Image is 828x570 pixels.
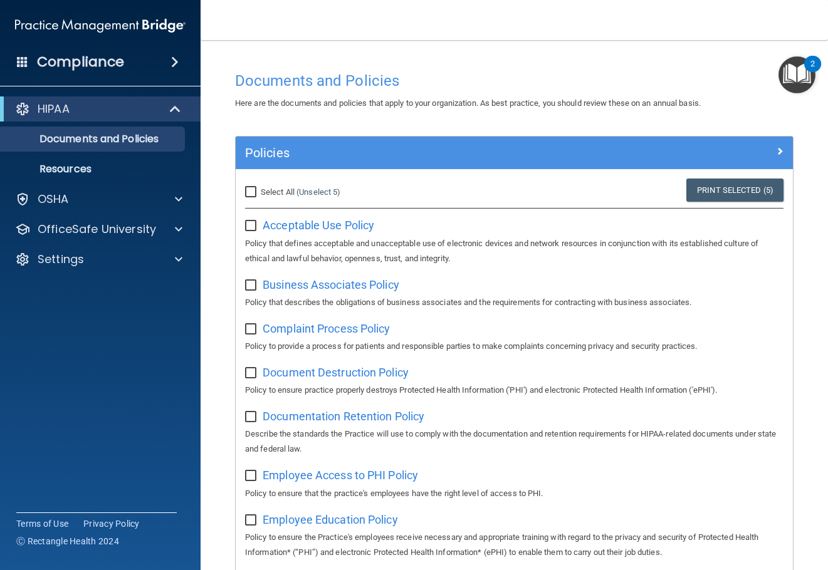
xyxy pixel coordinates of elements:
[261,187,295,197] span: Select All
[15,101,182,117] a: HIPAA
[810,64,815,80] div: 2
[15,192,182,207] a: OSHA
[83,517,140,530] a: Privacy Policy
[245,530,783,560] p: Policy to ensure the Practice's employees receive necessary and appropriate training with regard ...
[263,322,390,335] span: Complaint Process Policy
[245,339,783,354] p: Policy to provide a process for patients and responsible parties to make complaints concerning pr...
[8,163,179,175] p: Resources
[38,192,69,207] p: OSHA
[15,252,182,267] a: Settings
[38,101,70,117] p: HIPAA
[15,13,186,38] img: PMB logo
[16,517,68,530] a: Terms of Use
[38,222,156,237] p: OfficeSafe University
[245,187,259,197] input: Select All (Unselect 5)
[8,133,179,145] p: Documents and Policies
[245,486,783,501] p: Policy to ensure that the practice's employees have the right level of access to PHI.
[15,222,182,237] a: OfficeSafe University
[245,295,783,310] p: Policy that describes the obligations of business associates and the requirements for contracting...
[263,513,398,526] span: Employee Education Policy
[245,383,783,398] p: Policy to ensure practice properly destroys Protected Health Information ('PHI') and electronic P...
[16,535,119,547] span: Ⓒ Rectangle Health 2024
[245,143,783,163] a: Policies
[245,146,644,160] h5: Policies
[611,481,813,531] iframe: Drift Widget Chat Controller
[245,427,783,457] p: Describe the standards the Practice will use to comply with the documentation and retention requi...
[235,73,794,89] h4: Documents and Policies
[263,219,374,232] span: Acceptable Use Policy
[263,469,418,482] span: Employee Access to PHI Policy
[296,187,340,197] a: (Unselect 5)
[778,56,815,93] button: Open Resource Center, 2 new notifications
[263,410,424,423] span: Documentation Retention Policy
[263,278,399,291] span: Business Associates Policy
[245,236,783,266] p: Policy that defines acceptable and unacceptable use of electronic devices and network resources i...
[263,366,409,379] span: Document Destruction Policy
[38,252,84,267] p: Settings
[686,179,783,202] a: Print Selected (5)
[235,98,701,108] span: Here are the documents and policies that apply to your organization. As best practice, you should...
[37,53,124,71] h4: Compliance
